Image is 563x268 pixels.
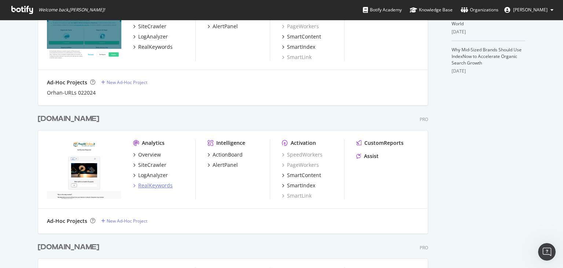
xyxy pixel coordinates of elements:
[138,182,173,189] div: RealKeywords
[138,43,173,51] div: RealKeywords
[23,212,29,217] button: Gif picker
[138,23,166,30] div: SiteCrawler
[47,139,121,199] img: prestitionline.it
[282,54,312,61] a: SmartLink
[138,172,168,179] div: LogAnalyzer
[420,116,428,122] div: Pro
[282,23,319,30] a: PageWorkers
[452,47,522,66] a: Why Mid-Sized Brands Should Use IndexNow to Accelerate Organic Search Growth
[47,79,87,86] div: Ad-Hoc Projects
[287,172,321,179] div: SmartContent
[126,209,137,221] button: Send a message…
[291,139,316,147] div: Activation
[498,4,559,16] button: [PERSON_NAME]
[452,29,525,35] div: [DATE]
[133,23,166,30] a: SiteCrawler
[287,182,315,189] div: SmartIndex
[282,192,312,199] a: SmartLink
[6,58,120,128] div: Hi [PERSON_NAME]! 👋Welcome to Botify chat support!Have a question? Reply to this message and our ...
[356,139,404,147] a: CustomReports
[101,79,147,85] a: New Ad-Hoc Project
[282,172,321,179] a: SmartContent
[11,212,17,218] button: Emoji picker
[282,43,315,51] a: SmartIndex
[36,4,83,9] h1: [PERSON_NAME]
[513,7,548,13] span: Gianluca Mileo
[115,3,129,17] button: Home
[6,58,141,144] div: Laura says…
[282,151,323,158] a: SpeedWorkers
[38,242,99,253] div: [DOMAIN_NAME]
[36,9,71,16] p: Active 20h ago
[133,182,173,189] a: RealKeywords
[287,33,321,40] div: SmartContent
[12,129,69,133] div: [PERSON_NAME] • [DATE]
[213,161,238,169] div: AlertPanel
[207,23,238,30] a: AlertPanel
[38,114,99,124] div: [DOMAIN_NAME]
[35,212,41,217] button: Upload attachment
[47,89,96,96] a: Orhan-URLs 022024
[142,139,165,147] div: Analytics
[461,6,498,14] div: Organizations
[138,151,161,158] div: Overview
[538,243,556,261] iframe: Intercom live chat
[282,33,321,40] a: SmartContent
[287,43,315,51] div: SmartIndex
[282,182,315,189] a: SmartIndex
[47,212,52,217] button: Start recording
[38,114,102,124] a: [DOMAIN_NAME]
[12,62,114,69] div: Hi [PERSON_NAME]! 👋
[107,79,147,85] div: New Ad-Hoc Project
[38,242,102,253] a: [DOMAIN_NAME]
[216,139,245,147] div: Intelligence
[47,1,121,60] img: rastreator.com
[420,245,428,251] div: Pro
[47,217,87,225] div: Ad-Hoc Projects
[107,218,147,224] div: New Ad-Hoc Project
[207,161,238,169] a: AlertPanel
[213,151,243,158] div: ActionBoard
[133,151,161,158] a: Overview
[282,161,319,169] a: PageWorkers
[363,6,402,14] div: Botify Academy
[410,6,453,14] div: Knowledge Base
[38,7,105,13] span: Welcome back, [PERSON_NAME] !
[6,197,140,209] textarea: Message…
[356,153,379,160] a: Assist
[207,151,243,158] a: ActionBoard
[21,4,33,16] img: Profile image for Laura
[133,33,168,40] a: LogAnalyzer
[5,3,19,17] button: go back
[452,7,525,27] a: AI Is Your New Customer: How to Win the Visibility Battle in a ChatGPT World
[364,153,379,160] div: Assist
[129,3,142,16] div: Close
[133,161,166,169] a: SiteCrawler
[133,172,168,179] a: LogAnalyzer
[138,161,166,169] div: SiteCrawler
[133,43,173,51] a: RealKeywords
[452,68,525,74] div: [DATE]
[101,218,147,224] a: New Ad-Hoc Project
[138,33,168,40] div: LogAnalyzer
[213,23,238,30] div: AlertPanel
[364,139,404,147] div: CustomReports
[12,73,114,123] div: Welcome to Botify chat support! Have a question? Reply to this message and our team will get back...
